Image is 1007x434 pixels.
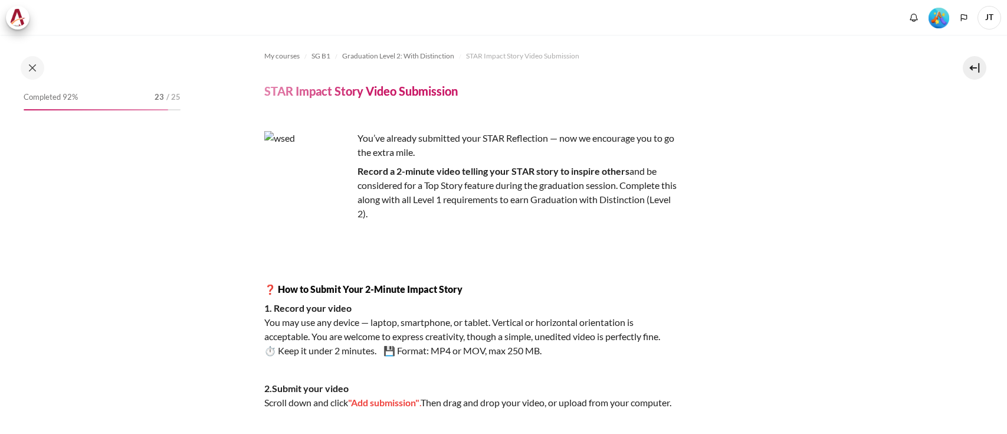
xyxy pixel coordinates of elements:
[342,49,454,63] a: Graduation Level 2: With Distinction
[924,6,954,28] a: Level #5
[264,283,463,295] strong: ❓ How to Submit Your 2-Minute Impact Story
[419,397,421,408] span: .
[311,49,330,63] a: SG B1
[166,92,181,103] span: / 25
[929,6,949,28] div: Level #5
[264,383,349,394] strong: 2.Submit your video
[466,51,579,61] span: STAR Impact Story Video Submission
[24,92,78,103] span: Completed 92%
[905,9,923,27] div: Show notification window with no new notifications
[978,6,1001,30] span: JT
[9,9,26,27] img: Architeck
[348,397,419,408] span: "Add submission"
[929,8,949,28] img: Level #5
[264,381,677,410] p: Scroll down and click Then drag and drop your video, or upload from your computer.
[264,131,677,159] p: You’ve already submitted your STAR Reflection — now we encourage you to go the extra mile.
[264,49,300,63] a: My courses
[264,302,352,314] strong: 1. Record your video
[264,301,677,358] p: You may use any device — laptop, smartphone, or tablet. Vertical or horizontal orientation is acc...
[264,47,923,66] nav: Navigation bar
[264,131,353,220] img: wsed
[311,51,330,61] span: SG B1
[264,83,458,99] h4: STAR Impact Story Video Submission
[24,109,168,110] div: 92%
[955,9,973,27] button: Languages
[342,51,454,61] span: Graduation Level 2: With Distinction
[264,164,677,221] p: and be considered for a Top Story feature during the graduation session. Complete this along with...
[978,6,1001,30] a: User menu
[264,51,300,61] span: My courses
[466,49,579,63] a: STAR Impact Story Video Submission
[155,92,164,103] span: 23
[357,165,629,177] strong: Record a 2-minute video telling your STAR story to inspire others
[6,6,35,30] a: Architeck Architeck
